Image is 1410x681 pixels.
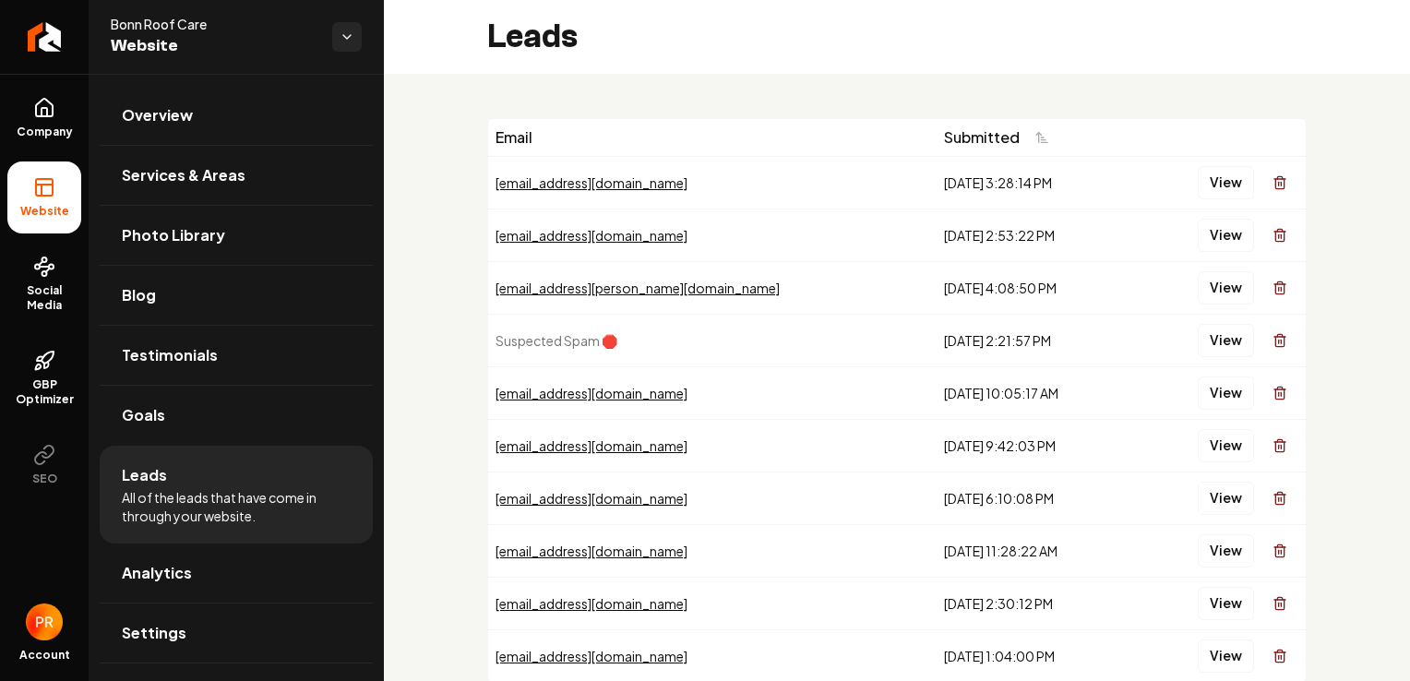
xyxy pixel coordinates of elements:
button: View [1198,166,1254,199]
span: Suspected Spam 🛑 [496,332,617,349]
div: [DATE] 4:08:50 PM [944,279,1126,297]
a: Settings [100,603,373,663]
img: Rebolt Logo [28,22,62,52]
button: View [1198,482,1254,515]
div: [DATE] 9:42:03 PM [944,436,1126,455]
div: [DATE] 3:28:14 PM [944,173,1126,192]
span: Testimonials [122,344,218,366]
div: [DATE] 2:21:57 PM [944,331,1126,350]
img: Pablo Robles [26,603,63,640]
a: Blog [100,266,373,325]
span: Photo Library [122,224,225,246]
span: Overview [122,104,193,126]
button: View [1198,639,1254,673]
a: Testimonials [100,326,373,385]
button: Submitted [944,121,1060,154]
div: [EMAIL_ADDRESS][DOMAIN_NAME] [496,542,929,560]
span: GBP Optimizer [7,377,81,407]
span: SEO [25,472,65,486]
a: Analytics [100,544,373,603]
span: Blog [122,284,156,306]
span: Submitted [944,126,1020,149]
span: Social Media [7,283,81,313]
span: All of the leads that have come in through your website. [122,488,351,525]
div: [EMAIL_ADDRESS][DOMAIN_NAME] [496,384,929,402]
button: View [1198,271,1254,305]
span: Website [111,33,317,59]
a: Company [7,82,81,154]
span: Leads [122,464,167,486]
button: View [1198,324,1254,357]
div: [DATE] 11:28:22 AM [944,542,1126,560]
span: Bonn Roof Care [111,15,317,33]
div: [EMAIL_ADDRESS][DOMAIN_NAME] [496,489,929,508]
div: [DATE] 10:05:17 AM [944,384,1126,402]
div: [EMAIL_ADDRESS][DOMAIN_NAME] [496,594,929,613]
button: Open user button [26,603,63,640]
div: [EMAIL_ADDRESS][DOMAIN_NAME] [496,436,929,455]
button: View [1198,429,1254,462]
span: Website [13,204,77,219]
a: Photo Library [100,206,373,265]
div: [EMAIL_ADDRESS][PERSON_NAME][DOMAIN_NAME] [496,279,929,297]
span: Services & Areas [122,164,245,186]
button: View [1198,219,1254,252]
a: GBP Optimizer [7,335,81,422]
div: [EMAIL_ADDRESS][DOMAIN_NAME] [496,173,929,192]
div: [DATE] 2:30:12 PM [944,594,1126,613]
a: Services & Areas [100,146,373,205]
div: [EMAIL_ADDRESS][DOMAIN_NAME] [496,647,929,665]
div: [DATE] 6:10:08 PM [944,489,1126,508]
button: SEO [7,429,81,501]
h2: Leads [487,18,578,55]
div: [EMAIL_ADDRESS][DOMAIN_NAME] [496,226,929,245]
button: View [1198,587,1254,620]
span: Analytics [122,562,192,584]
a: Social Media [7,241,81,328]
span: Company [9,125,80,139]
span: Goals [122,404,165,426]
a: Overview [100,86,373,145]
a: Goals [100,386,373,445]
div: [DATE] 1:04:00 PM [944,647,1126,665]
div: Email [496,126,929,149]
span: Account [19,648,70,663]
div: [DATE] 2:53:22 PM [944,226,1126,245]
button: View [1198,376,1254,410]
span: Settings [122,622,186,644]
button: View [1198,534,1254,567]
